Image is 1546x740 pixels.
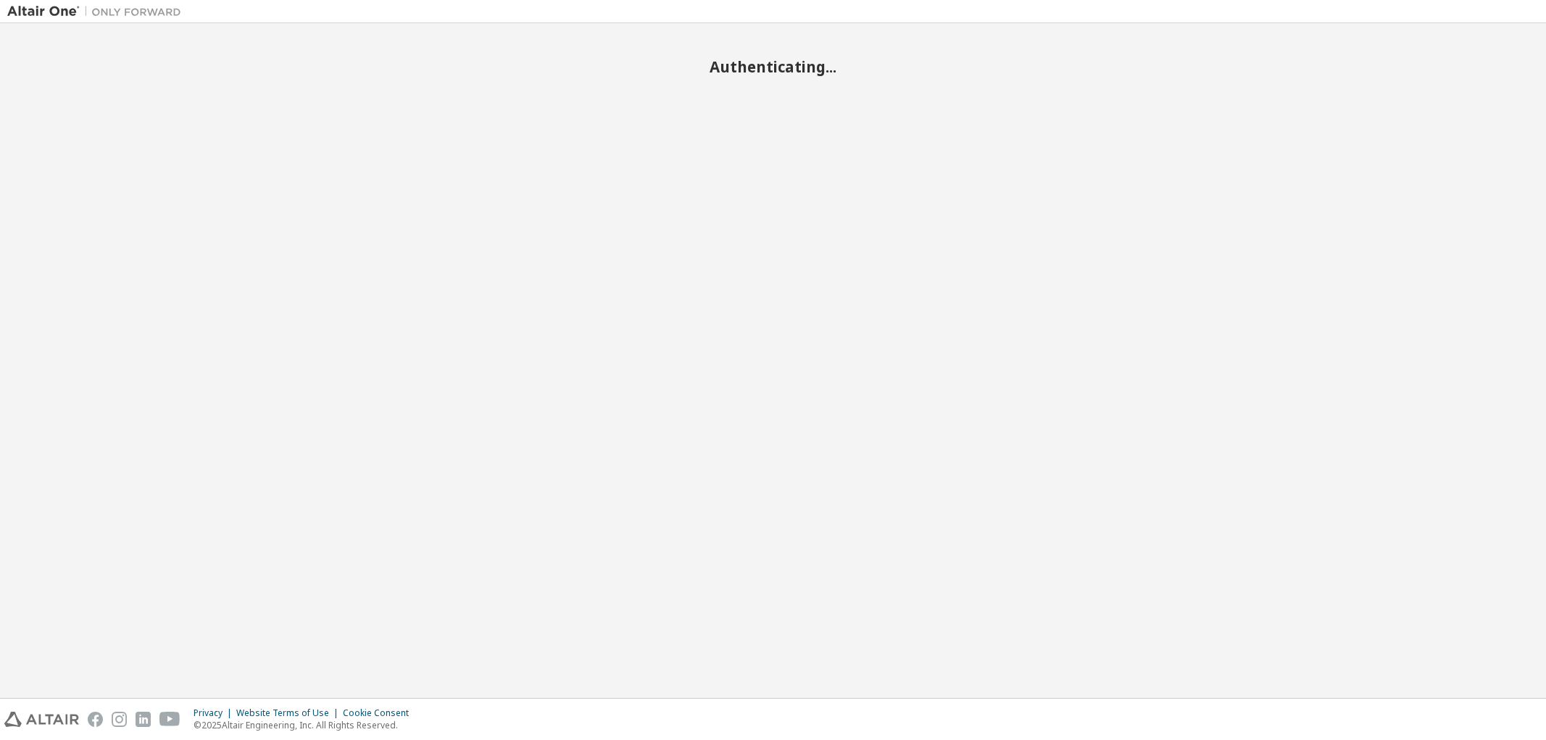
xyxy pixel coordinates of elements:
div: Website Terms of Use [236,707,343,719]
img: altair_logo.svg [4,712,79,727]
img: facebook.svg [88,712,103,727]
img: linkedin.svg [136,712,151,727]
h2: Authenticating... [7,57,1539,76]
div: Cookie Consent [343,707,417,719]
p: © 2025 Altair Engineering, Inc. All Rights Reserved. [194,719,417,731]
img: youtube.svg [159,712,180,727]
div: Privacy [194,707,236,719]
img: instagram.svg [112,712,127,727]
img: Altair One [7,4,188,19]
